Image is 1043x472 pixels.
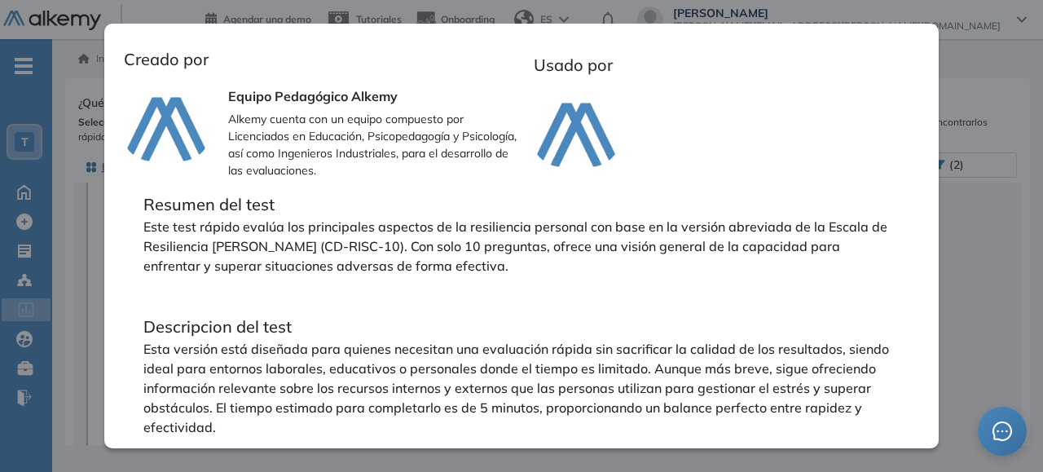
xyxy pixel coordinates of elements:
p: Alkemy cuenta con un equipo compuesto por Licenciados en Educación, Psicopedagogía y Psicología, ... [228,111,521,179]
h3: Equipo Pedagógico Alkemy [228,89,521,104]
p: Resumen del test [143,192,900,217]
h3: Creado por [124,50,521,69]
img: author-avatar [124,89,209,174]
img: company-logo [534,95,618,179]
p: Esta versión está diseñada para quienes necesitan una evaluación rápida sin sacrificar la calidad... [143,339,900,437]
p: Este test rápido evalúa los principales aspectos de la resiliencia personal con base en la versió... [143,217,900,276]
span: message [992,421,1012,441]
p: Descripcion del test [143,315,900,339]
h3: Usado por [534,55,907,75]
